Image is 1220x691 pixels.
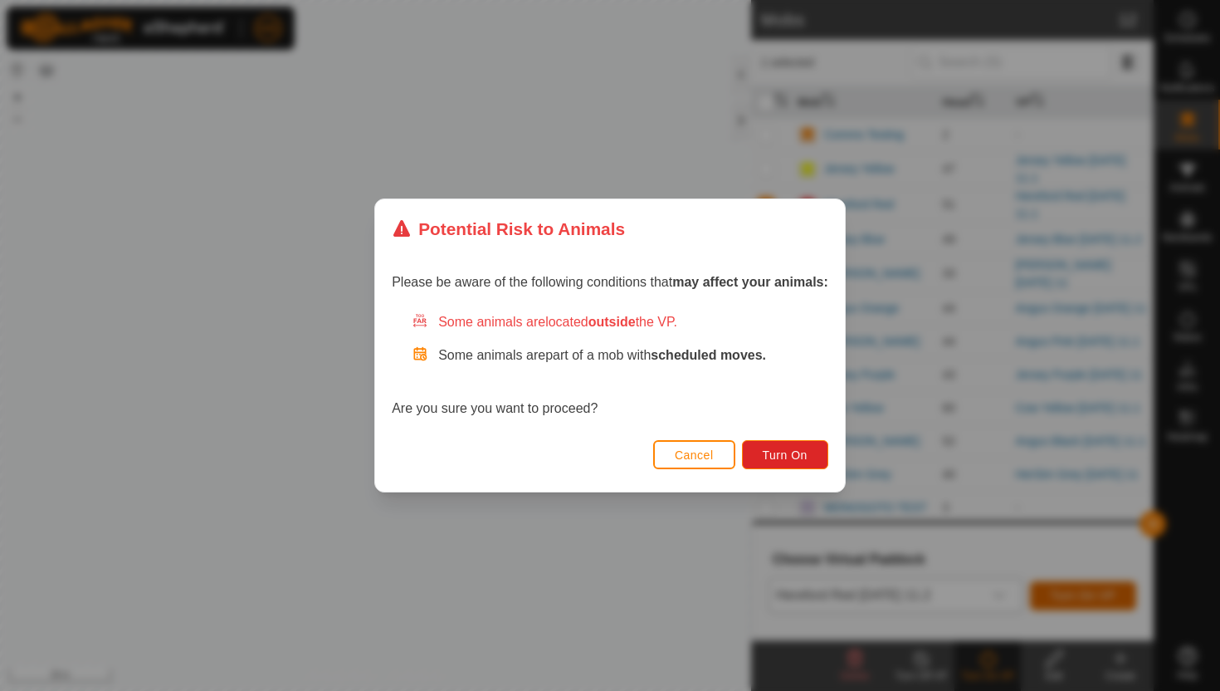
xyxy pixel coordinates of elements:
button: Cancel [653,440,735,469]
span: located the VP. [545,315,677,329]
div: Potential Risk to Animals [392,216,625,242]
span: Please be aware of the following conditions that [392,275,828,289]
strong: outside [588,315,636,329]
p: Some animals are [438,345,828,365]
strong: scheduled moves. [651,348,766,362]
div: Some animals are [412,312,828,332]
span: part of a mob with [545,348,766,362]
span: Turn On [763,448,808,462]
button: Turn On [742,440,828,469]
strong: may affect your animals: [672,275,828,289]
div: Are you sure you want to proceed? [392,312,828,419]
span: Cancel [675,448,714,462]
